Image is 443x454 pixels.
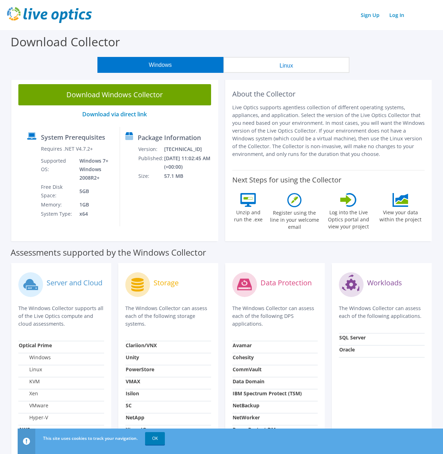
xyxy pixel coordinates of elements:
[233,414,260,421] strong: NetWorker
[268,207,321,231] label: Register using the line in your welcome email
[41,209,74,219] td: System Type:
[19,426,30,433] strong: AWS
[47,279,102,286] label: Server and Cloud
[232,207,265,223] label: Unzip and run the .exe
[233,354,254,361] strong: Cohesity
[19,378,40,385] label: KVM
[126,366,154,373] strong: PowerStore
[74,200,114,209] td: 1GB
[233,366,262,373] strong: CommVault
[233,378,264,385] strong: Data Domain
[145,432,165,445] a: OK
[19,354,51,361] label: Windows
[339,346,355,353] strong: Oracle
[339,334,366,341] strong: SQL Server
[126,426,146,433] strong: XtremIO
[74,209,114,219] td: x64
[232,104,425,158] p: Live Optics supports agentless collection of different operating systems, appliances, and applica...
[339,304,425,320] p: The Windows Collector can assess each of the following applications.
[138,154,164,171] td: Published:
[74,182,114,200] td: 5GB
[41,200,74,209] td: Memory:
[223,57,349,73] button: Linux
[261,279,312,286] label: Data Protection
[19,402,48,409] label: VMware
[18,84,211,105] a: Download Windows Collector
[232,304,318,328] p: The Windows Collector can assess each of the following DPS applications.
[126,402,132,409] strong: SC
[126,354,139,361] strong: Unity
[11,249,206,256] label: Assessments supported by the Windows Collector
[164,145,215,154] td: [TECHNICAL_ID]
[138,134,201,141] label: Package Information
[41,182,74,200] td: Free Disk Space:
[74,156,114,182] td: Windows 7+ Windows 2008R2+
[126,378,140,385] strong: VMAX
[357,10,383,20] a: Sign Up
[18,304,104,328] p: The Windows Collector supports all of the Live Optics compute and cloud assessments.
[11,34,120,50] label: Download Collector
[125,304,211,328] p: The Windows Collector can assess each of the following storage systems.
[126,342,157,349] strong: Clariion/VNX
[233,342,252,349] strong: Avamar
[82,110,147,118] a: Download via direct link
[41,156,74,182] td: Supported OS:
[376,207,425,223] label: View your data within the project
[19,366,42,373] label: Linux
[97,57,223,73] button: Windows
[232,90,425,98] h2: About the Collector
[164,154,215,171] td: [DATE] 11:02:45 AM (+00:00)
[41,134,105,141] label: System Prerequisites
[154,279,179,286] label: Storage
[324,207,373,230] label: Log into the Live Optics portal and view your project
[19,342,52,349] strong: Optical Prime
[233,402,259,409] strong: NetBackup
[138,145,164,154] td: Version:
[386,10,408,20] a: Log In
[138,171,164,181] td: Size:
[126,414,144,421] strong: NetApp
[43,435,138,441] span: This site uses cookies to track your navigation.
[367,279,402,286] label: Workloads
[41,145,93,152] label: Requires .NET V4.7.2+
[7,7,92,23] img: live_optics_svg.svg
[232,176,341,184] label: Next Steps for using the Collector
[19,414,48,421] label: Hyper-V
[164,171,215,181] td: 57.1 MB
[126,390,139,397] strong: Isilon
[19,390,38,397] label: Xen
[233,390,302,397] strong: IBM Spectrum Protect (TSM)
[233,426,276,433] strong: PowerProtect DM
